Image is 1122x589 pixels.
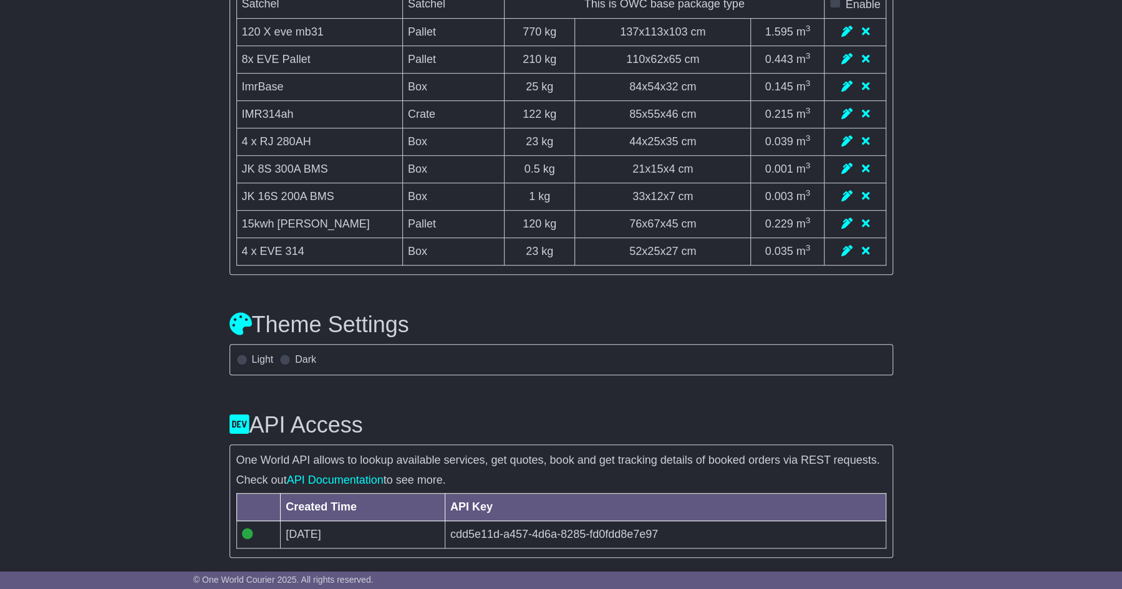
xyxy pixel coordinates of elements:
[684,53,699,65] span: cm
[765,163,793,175] span: 0.001
[665,108,678,120] span: 46
[665,245,678,257] span: 27
[402,155,504,183] td: Box
[580,51,745,68] div: x x
[632,190,645,203] span: 33
[796,190,810,203] span: m
[650,53,663,65] span: 62
[402,73,504,100] td: Box
[526,135,538,148] span: 23
[620,26,639,38] span: 137
[525,163,540,175] span: 0.5
[647,245,660,257] span: 25
[580,24,745,41] div: x x
[402,210,504,237] td: Pallet
[796,108,810,120] span: m
[805,161,810,170] sup: 3
[796,218,810,230] span: m
[230,413,893,438] h3: API Access
[445,521,886,548] td: cdd5e11d-a457-4d6a-8285-fd0fdd8e7e97
[230,312,893,337] h3: Theme Settings
[796,135,810,148] span: m
[805,106,810,115] sup: 3
[629,218,642,230] span: 76
[402,100,504,128] td: Crate
[665,218,678,230] span: 45
[647,80,660,93] span: 54
[236,100,402,128] td: IMR314ah
[650,190,663,203] span: 12
[626,53,645,65] span: 110
[281,494,445,521] th: Created Time
[644,26,663,38] span: 113
[669,163,675,175] span: 4
[543,163,555,175] span: kg
[805,79,810,88] sup: 3
[805,188,810,198] sup: 3
[544,26,556,38] span: kg
[805,24,810,33] sup: 3
[281,521,445,548] td: [DATE]
[678,190,693,203] span: cm
[236,73,402,100] td: ImrBase
[580,216,745,232] div: x x
[681,80,696,93] span: cm
[526,80,538,93] span: 25
[765,135,793,148] span: 0.039
[765,26,793,38] span: 1.595
[632,163,645,175] span: 21
[580,161,745,178] div: x x
[523,218,541,230] span: 120
[796,80,810,93] span: m
[538,190,550,203] span: kg
[236,45,402,73] td: 8x EVE Pallet
[287,474,384,486] a: API Documentation
[544,108,556,120] span: kg
[526,245,538,257] span: 23
[647,135,660,148] span: 25
[580,133,745,150] div: x x
[765,190,793,203] span: 0.003
[681,135,696,148] span: cm
[669,53,681,65] span: 65
[681,108,696,120] span: cm
[765,218,793,230] span: 0.229
[523,26,541,38] span: 770
[665,80,678,93] span: 32
[580,243,745,260] div: x x
[544,53,556,65] span: kg
[796,26,810,38] span: m
[678,163,693,175] span: cm
[402,45,504,73] td: Pallet
[236,474,886,487] p: Check out to see more.
[669,190,675,203] span: 7
[236,128,402,155] td: 4 x RJ 280AH
[402,18,504,45] td: Pallet
[402,128,504,155] td: Box
[796,53,810,65] span: m
[236,237,402,265] td: 4 x EVE 314
[402,183,504,210] td: Box
[193,575,374,585] span: © One World Courier 2025. All rights reserved.
[580,188,745,205] div: x x
[236,155,402,183] td: JK 8S 300A BMS
[236,454,886,467] p: One World API allows to lookup available services, get quotes, book and get tracking details of b...
[236,18,402,45] td: 120 X eve mb31
[629,108,642,120] span: 85
[402,237,504,265] td: Box
[523,108,541,120] span: 122
[580,79,745,95] div: x x
[544,218,556,230] span: kg
[236,210,402,237] td: 15kwh [PERSON_NAME]
[765,108,793,120] span: 0.215
[236,183,402,210] td: JK 16S 200A BMS
[541,135,553,148] span: kg
[629,80,642,93] span: 84
[669,26,687,38] span: 103
[529,190,535,203] span: 1
[541,245,553,257] span: kg
[523,53,541,65] span: 210
[650,163,663,175] span: 15
[541,80,553,93] span: kg
[252,353,274,365] label: Light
